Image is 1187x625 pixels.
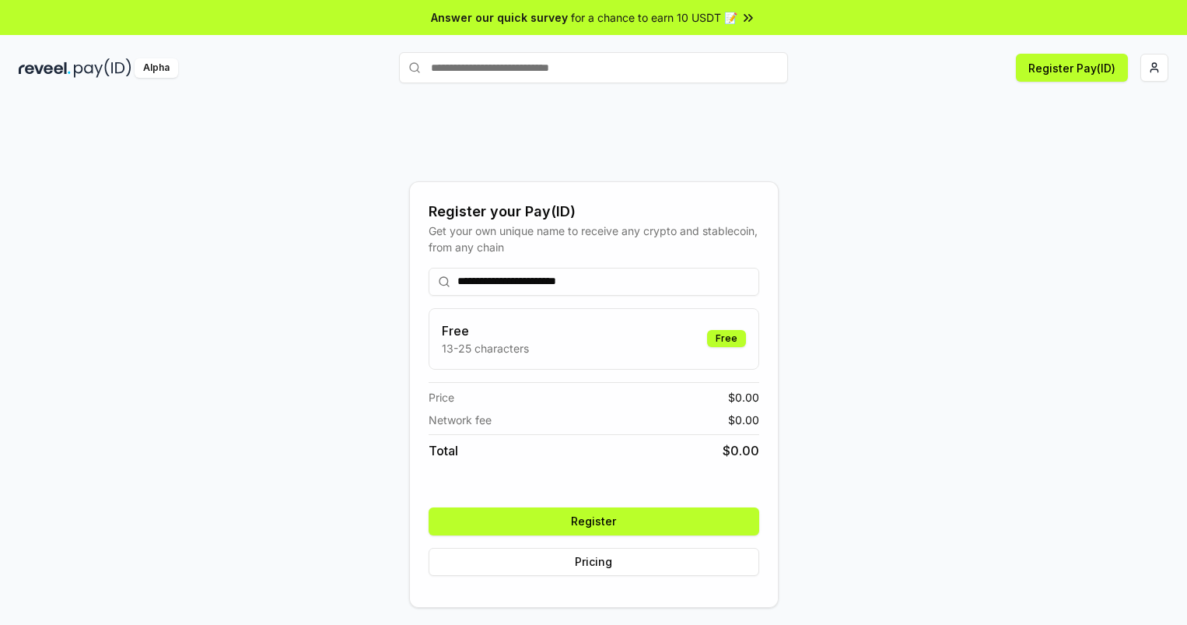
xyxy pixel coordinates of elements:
[74,58,131,78] img: pay_id
[429,201,759,223] div: Register your Pay(ID)
[429,507,759,535] button: Register
[442,340,529,356] p: 13-25 characters
[1016,54,1128,82] button: Register Pay(ID)
[728,412,759,428] span: $ 0.00
[723,441,759,460] span: $ 0.00
[135,58,178,78] div: Alpha
[429,441,458,460] span: Total
[728,389,759,406] span: $ 0.00
[707,330,746,347] div: Free
[19,58,71,78] img: reveel_dark
[429,389,454,406] span: Price
[429,223,759,255] div: Get your own unique name to receive any crypto and stablecoin, from any chain
[429,548,759,576] button: Pricing
[429,412,492,428] span: Network fee
[431,9,568,26] span: Answer our quick survey
[442,321,529,340] h3: Free
[571,9,737,26] span: for a chance to earn 10 USDT 📝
